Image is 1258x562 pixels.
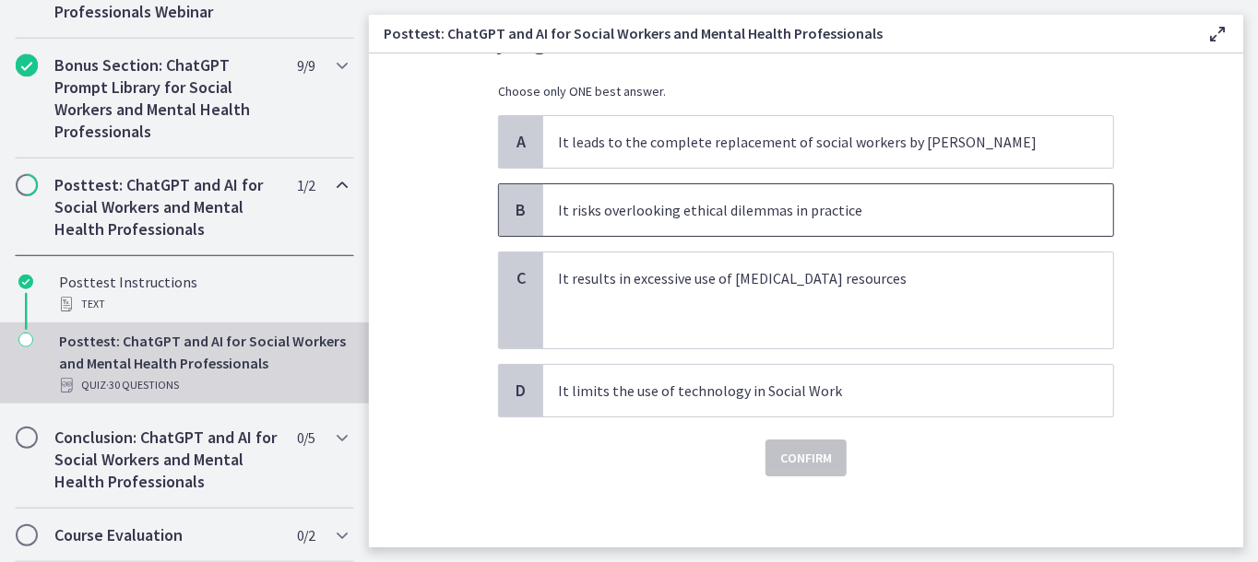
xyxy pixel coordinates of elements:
[780,447,832,469] span: Confirm
[510,380,532,402] span: D
[297,54,314,76] span: 9 / 9
[54,174,279,240] h2: Posttest: ChatGPT and AI for Social Workers and Mental Health Professionals
[297,427,314,449] span: 0 / 5
[510,131,532,153] span: A
[18,275,33,289] i: Completed
[510,267,532,289] span: C
[384,22,1177,44] h3: Posttest: ChatGPT and AI for Social Workers and Mental Health Professionals
[558,267,1062,289] p: It results in excessive use of [MEDICAL_DATA] resources
[16,54,38,76] i: Completed
[510,199,532,221] span: B
[54,54,279,143] h2: Bonus Section: ChatGPT Prompt Library for Social Workers and Mental Health Professionals
[297,524,314,546] span: 0 / 2
[765,439,847,476] button: Confirm
[558,131,1062,153] p: It leads to the complete replacement of social workers by [PERSON_NAME]
[297,174,314,196] span: 1 / 2
[54,524,279,546] h2: Course Evaluation
[106,374,179,396] span: · 30 Questions
[59,271,347,315] div: Posttest Instructions
[558,199,1062,221] p: It risks overlooking ethical dilemmas in practice
[59,374,347,396] div: Quiz
[558,380,1062,402] p: It limits the use of technology in Social Work
[498,82,1114,100] p: Choose only ONE best answer.
[59,330,347,396] div: Posttest: ChatGPT and AI for Social Workers and Mental Health Professionals
[59,293,347,315] div: Text
[54,427,279,493] h2: Conclusion: ChatGPT and AI for Social Workers and Mental Health Professionals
